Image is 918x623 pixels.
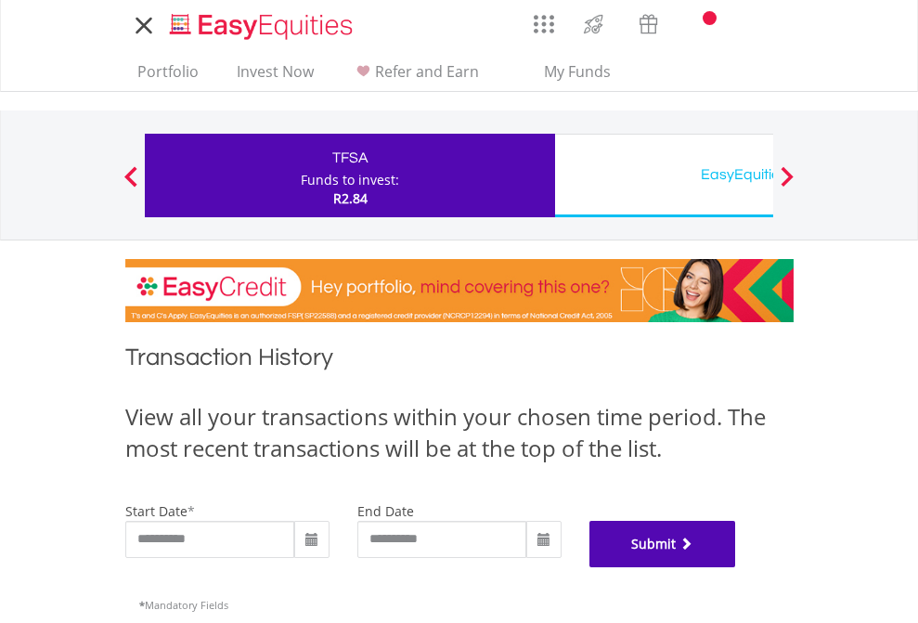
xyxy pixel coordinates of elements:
[333,189,368,207] span: R2.84
[621,5,676,39] a: Vouchers
[130,62,206,91] a: Portfolio
[156,145,544,171] div: TFSA
[112,175,149,194] button: Previous
[301,171,399,189] div: Funds to invest:
[578,9,609,39] img: thrive-v2.svg
[633,9,664,39] img: vouchers-v2.svg
[517,59,639,84] span: My Funds
[125,401,794,465] div: View all your transactions within your chosen time period. The most recent transactions will be a...
[125,259,794,322] img: EasyCredit Promotion Banner
[375,61,479,82] span: Refer and Earn
[357,502,414,520] label: end date
[125,502,187,520] label: start date
[769,175,806,194] button: Next
[229,62,321,91] a: Invest Now
[139,598,228,612] span: Mandatory Fields
[344,62,486,91] a: Refer and Earn
[534,14,554,34] img: grid-menu-icon.svg
[770,5,818,45] a: My Profile
[589,521,736,567] button: Submit
[723,5,770,42] a: FAQ's and Support
[125,341,794,383] h1: Transaction History
[166,11,360,42] img: EasyEquities_Logo.png
[676,5,723,42] a: Notifications
[522,5,566,34] a: AppsGrid
[162,5,360,42] a: Home page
